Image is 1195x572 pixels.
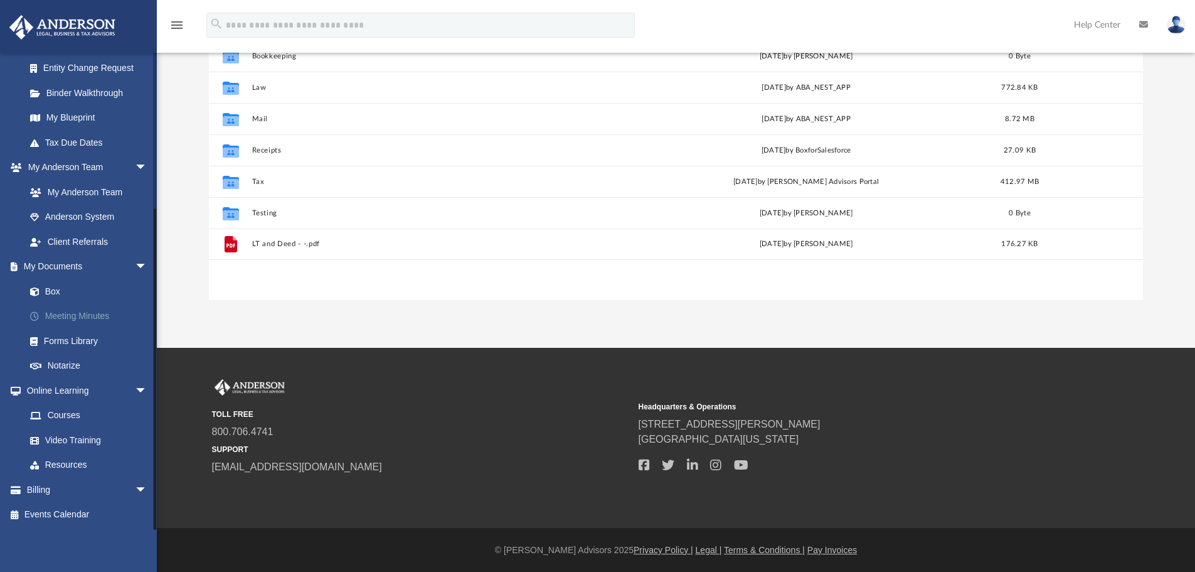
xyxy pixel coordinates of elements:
[212,426,274,437] a: 800.706.4741
[9,477,166,502] a: Billingarrow_drop_down
[634,545,693,555] a: Privacy Policy |
[212,379,287,396] img: Anderson Advisors Platinum Portal
[212,444,630,455] small: SUPPORT
[18,80,166,105] a: Binder Walkthrough
[623,207,989,219] div: [DATE] by [PERSON_NAME]
[135,155,160,181] span: arrow_drop_down
[1001,240,1038,247] span: 176.27 KB
[724,545,805,555] a: Terms & Conditions |
[252,240,617,248] button: LT and Deed - -.pdf
[623,82,989,93] div: [DATE] by ABA_NEST_APP
[9,378,160,403] a: Online Learningarrow_drop_down
[18,304,166,329] a: Meeting Minutes
[623,176,989,187] div: [DATE] by [PERSON_NAME] Advisors Portal
[18,428,154,453] a: Video Training
[157,544,1195,557] div: © [PERSON_NAME] Advisors 2025
[135,254,160,280] span: arrow_drop_down
[210,17,223,31] i: search
[18,279,160,304] a: Box
[1004,146,1036,153] span: 27.09 KB
[6,15,119,40] img: Anderson Advisors Platinum Portal
[18,453,160,478] a: Resources
[252,84,617,92] button: Law
[252,52,617,60] button: Bookkeeping
[18,353,166,379] a: Notarize
[639,401,1056,413] small: Headquarters & Operations
[252,178,617,186] button: Tax
[212,461,382,472] a: [EMAIL_ADDRESS][DOMAIN_NAME]
[18,205,160,230] a: Anderson System
[18,180,154,205] a: My Anderson Team
[252,209,617,217] button: Testing
[623,239,989,250] div: [DATE] by [PERSON_NAME]
[18,229,160,254] a: Client Referrals
[9,254,166,279] a: My Documentsarrow_drop_down
[252,146,617,154] button: Receipts
[18,403,160,428] a: Courses
[1167,16,1186,34] img: User Pic
[252,115,617,123] button: Mail
[623,113,989,124] div: [DATE] by ABA_NEST_APP
[623,144,989,156] div: [DATE] by BoxforSalesforce
[639,419,821,429] a: [STREET_ADDRESS][PERSON_NAME]
[209,40,1144,300] div: grid
[212,409,630,420] small: TOLL FREE
[135,477,160,503] span: arrow_drop_down
[18,130,166,155] a: Tax Due Dates
[135,378,160,404] span: arrow_drop_down
[1001,178,1039,185] span: 412.97 MB
[9,502,166,527] a: Events Calendar
[18,105,160,131] a: My Blueprint
[1001,84,1038,90] span: 772.84 KB
[1009,209,1031,216] span: 0 Byte
[639,434,799,445] a: [GEOGRAPHIC_DATA][US_STATE]
[169,24,184,33] a: menu
[18,56,166,81] a: Entity Change Request
[1005,115,1034,122] span: 8.72 MB
[696,545,722,555] a: Legal |
[18,328,160,353] a: Forms Library
[807,545,857,555] a: Pay Invoices
[9,155,160,180] a: My Anderson Teamarrow_drop_down
[623,50,989,62] div: [DATE] by [PERSON_NAME]
[169,18,184,33] i: menu
[1009,52,1031,59] span: 0 Byte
